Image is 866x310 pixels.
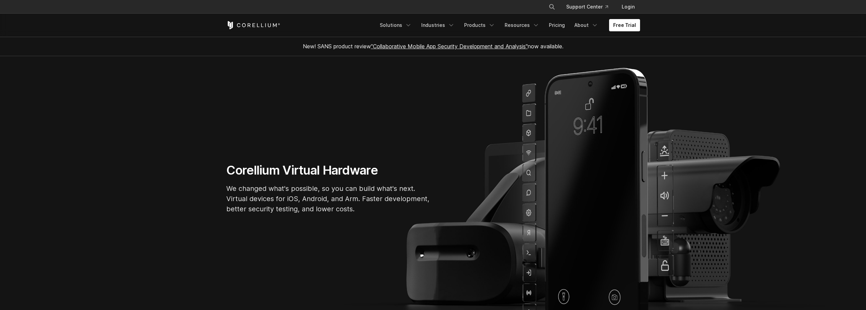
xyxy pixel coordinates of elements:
a: Support Center [561,1,614,13]
span: New! SANS product review now available. [303,43,563,50]
button: Search [546,1,558,13]
div: Navigation Menu [540,1,640,13]
a: Free Trial [609,19,640,31]
a: Pricing [545,19,569,31]
a: "Collaborative Mobile App Security Development and Analysis" [371,43,528,50]
a: Corellium Home [226,21,280,29]
a: About [570,19,602,31]
a: Products [460,19,499,31]
div: Navigation Menu [376,19,640,31]
a: Industries [417,19,459,31]
h1: Corellium Virtual Hardware [226,163,430,178]
a: Login [616,1,640,13]
p: We changed what's possible, so you can build what's next. Virtual devices for iOS, Android, and A... [226,183,430,214]
a: Solutions [376,19,416,31]
a: Resources [501,19,543,31]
